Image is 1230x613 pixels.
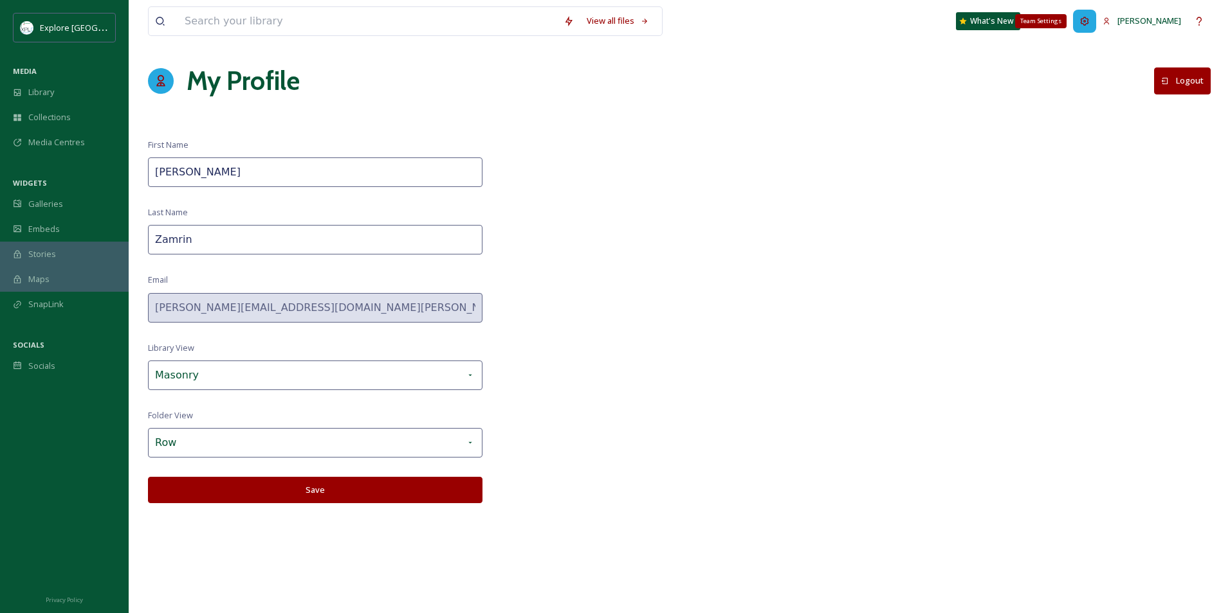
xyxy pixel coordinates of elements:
[13,340,44,350] span: SOCIALS
[28,360,55,372] span: Socials
[1117,15,1181,26] span: [PERSON_NAME]
[956,12,1020,30] a: What's New
[13,178,47,188] span: WIDGETS
[13,66,37,76] span: MEDIA
[46,596,83,604] span: Privacy Policy
[148,342,194,354] span: Library View
[28,198,63,210] span: Galleries
[148,139,188,151] span: First Name
[148,274,168,286] span: Email
[1073,10,1096,33] a: Team Settings
[28,223,60,235] span: Embeds
[148,157,482,187] input: First
[187,62,300,100] h1: My Profile
[1015,14,1067,28] div: Team Settings
[28,298,64,310] span: SnapLink
[21,21,33,34] img: north%20marion%20account.png
[1154,67,1211,94] button: Logout
[28,248,56,260] span: Stories
[148,206,188,218] span: Last Name
[40,21,217,33] span: Explore [GEOGRAPHIC_DATA][PERSON_NAME]
[148,477,482,503] button: Save
[148,409,193,422] span: Folder View
[148,428,482,458] div: Row
[148,225,482,254] input: Last
[28,111,71,123] span: Collections
[1096,8,1188,33] a: [PERSON_NAME]
[46,591,83,607] a: Privacy Policy
[28,86,54,98] span: Library
[28,273,50,285] span: Maps
[148,360,482,390] div: Masonry
[580,8,656,33] a: View all files
[28,136,85,148] span: Media Centres
[178,7,557,35] input: Search your library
